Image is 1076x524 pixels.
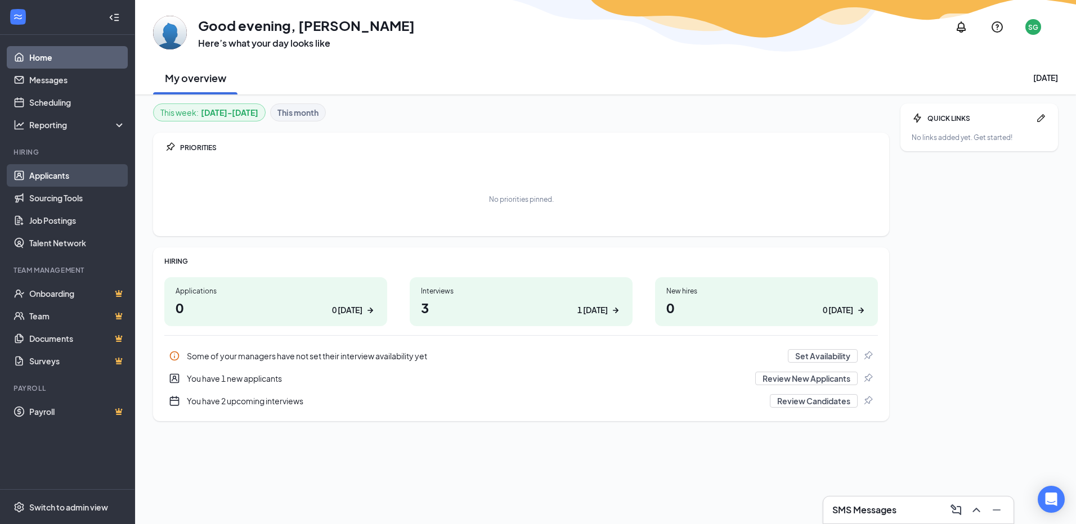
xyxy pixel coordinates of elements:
[862,395,873,406] svg: Pin
[29,46,125,69] a: Home
[29,232,125,254] a: Talent Network
[823,304,853,316] div: 0 [DATE]
[109,12,120,23] svg: Collapse
[201,106,258,119] b: [DATE] - [DATE]
[365,305,376,316] svg: ArrowRight
[29,327,125,350] a: DocumentsCrown
[14,119,25,130] svg: Analysis
[954,20,968,34] svg: Notifications
[169,395,180,406] svg: CalendarNew
[1028,22,1038,32] div: SG
[577,304,608,316] div: 1 [DATE]
[666,298,867,317] h1: 0
[164,277,387,326] a: Applications00 [DATE]ArrowRight
[788,349,858,363] button: Set Availability
[169,350,180,362] svg: Info
[277,106,319,119] b: This month
[666,286,867,296] div: New hires
[164,345,878,367] div: Some of your managers have not set their interview availability yet
[862,373,873,384] svg: Pin
[29,400,125,423] a: PayrollCrown
[912,112,923,124] svg: Bolt
[29,305,125,327] a: TeamCrown
[832,504,896,516] h3: SMS Messages
[29,164,125,187] a: Applicants
[14,383,123,393] div: Payroll
[29,91,125,114] a: Scheduling
[332,304,362,316] div: 0 [DATE]
[160,106,258,119] div: This week :
[169,373,180,384] svg: UserEntity
[164,390,878,412] div: You have 2 upcoming interviews
[949,503,963,517] svg: ComposeMessage
[927,114,1031,123] div: QUICK LINKS
[755,372,858,385] button: Review New Applicants
[489,195,554,204] div: No priorities pinned.
[164,367,878,390] div: You have 1 new applicants
[164,345,878,367] a: InfoSome of your managers have not set their interview availability yetSet AvailabilityPin
[29,350,125,372] a: SurveysCrown
[966,501,984,519] button: ChevronUp
[29,119,126,130] div: Reporting
[176,298,376,317] h1: 0
[970,503,983,517] svg: ChevronUp
[1033,72,1058,83] div: [DATE]
[610,305,621,316] svg: ArrowRight
[198,16,415,35] h1: Good evening, [PERSON_NAME]
[164,367,878,390] a: UserEntityYou have 1 new applicantsReview New ApplicantsPin
[176,286,376,296] div: Applications
[29,502,108,513] div: Switch to admin view
[946,501,964,519] button: ComposeMessage
[990,20,1004,34] svg: QuestionInfo
[655,277,878,326] a: New hires00 [DATE]ArrowRight
[198,37,415,49] h3: Here’s what your day looks like
[14,265,123,275] div: Team Management
[421,286,621,296] div: Interviews
[29,69,125,91] a: Messages
[410,277,633,326] a: Interviews31 [DATE]ArrowRight
[164,390,878,412] a: CalendarNewYou have 2 upcoming interviewsReview CandidatesPin
[855,305,867,316] svg: ArrowRight
[29,187,125,209] a: Sourcing Tools
[29,282,125,305] a: OnboardingCrown
[187,395,763,406] div: You have 2 upcoming interviews
[1035,112,1047,124] svg: Pen
[187,350,781,362] div: Some of your managers have not set their interview availability yet
[165,71,226,85] h2: My overview
[12,11,24,22] svg: WorkstreamLogo
[187,373,748,384] div: You have 1 new applicants
[180,143,878,152] div: PRIORITIES
[164,256,878,266] div: HIRING
[164,142,176,153] svg: Pin
[29,209,125,232] a: Job Postings
[862,350,873,362] svg: Pin
[421,298,621,317] h1: 3
[770,394,858,408] button: Review Candidates
[987,501,1005,519] button: Minimize
[1038,486,1065,513] div: Open Intercom Messenger
[990,503,1003,517] svg: Minimize
[912,133,1047,142] div: No links added yet. Get started!
[14,147,123,157] div: Hiring
[14,502,25,513] svg: Settings
[153,16,187,49] img: Stacey Geiger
